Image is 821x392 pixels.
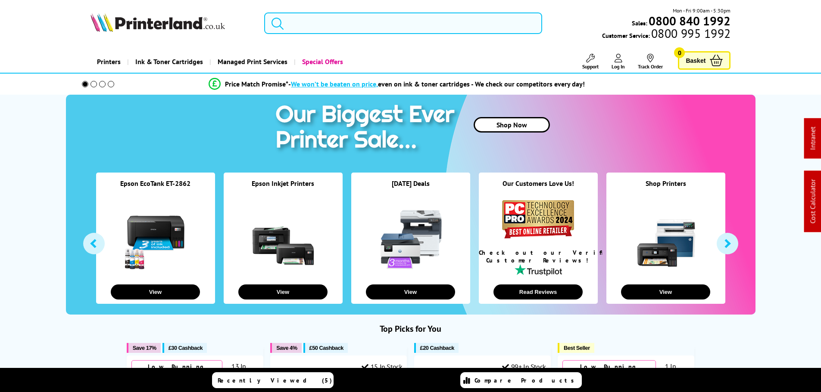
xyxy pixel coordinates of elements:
span: We won’t be beaten on price, [291,80,378,88]
div: 1 In Stock [656,362,690,379]
a: Ink & Toner Cartridges [127,51,209,73]
span: Save 17% [133,345,156,351]
span: Sales: [632,19,647,27]
span: Basket [686,55,705,66]
span: Best Seller [564,345,590,351]
button: Save 17% [127,343,161,353]
span: Log In [612,63,625,70]
button: £50 Cashback [303,343,348,353]
span: Save 4% [276,345,297,351]
button: Best Seller [558,343,594,353]
a: Track Order [638,54,663,70]
b: 0800 840 1992 [649,13,730,29]
div: [DATE] Deals [351,179,470,198]
li: modal_Promise [70,77,724,92]
span: Price Match Promise* [225,80,288,88]
div: Check out our Verified Customer Reviews! [479,249,598,264]
a: Printers [91,51,127,73]
a: Intranet [809,127,817,150]
span: £50 Cashback [309,345,343,351]
a: Special Offers [294,51,350,73]
div: Our Customers Love Us! [479,179,598,198]
div: - even on ink & toner cartridges - We check our competitors every day! [288,80,585,88]
span: Mon - Fri 9:00am - 5:30pm [673,6,730,15]
button: View [238,284,328,299]
div: Low Running Costs [131,360,223,381]
span: £30 Cashback [169,345,203,351]
button: £20 Cashback [414,343,459,353]
a: Shop Now [474,117,550,133]
a: Epson Inkjet Printers [252,179,314,188]
div: 13 In Stock [222,362,259,379]
button: View [111,284,200,299]
a: Cost Calculator [809,179,817,224]
a: Compare Products [460,372,582,388]
a: Recently Viewed (5) [212,372,334,388]
span: Support [582,63,599,70]
span: Recently Viewed (5) [218,377,332,384]
span: 0800 995 1992 [650,29,730,37]
div: 99+ In Stock [502,362,546,371]
button: Save 4% [270,343,301,353]
a: Basket 0 [678,51,730,70]
a: Log In [612,54,625,70]
a: Managed Print Services [209,51,294,73]
img: printer sale [271,95,463,162]
a: Epson EcoTank ET-2862 [120,179,190,188]
span: £20 Cashback [420,345,454,351]
div: Shop Printers [606,179,725,198]
span: Customer Service: [602,29,730,40]
img: Printerland Logo [91,13,225,32]
div: Low Running Costs [562,360,656,381]
button: View [366,284,455,299]
span: 0 [674,47,685,58]
div: 15 In Stock [362,362,402,371]
a: 0800 840 1992 [647,17,730,25]
button: Read Reviews [493,284,583,299]
span: Ink & Toner Cartridges [135,51,203,73]
span: Compare Products [474,377,579,384]
a: Support [582,54,599,70]
a: Printerland Logo [91,13,254,34]
button: View [621,284,710,299]
button: £30 Cashback [162,343,207,353]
